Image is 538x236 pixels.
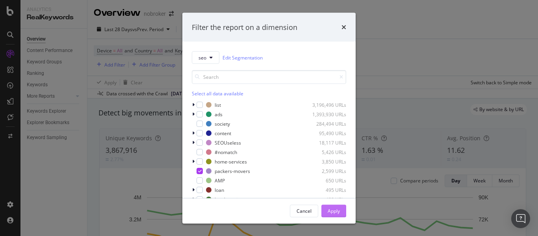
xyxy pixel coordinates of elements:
div: 18,117 URLs [308,139,346,146]
div: packers-movers [215,167,250,174]
div: times [341,22,346,32]
div: Open Intercom Messenger [511,209,530,228]
a: Edit Segmentation [223,53,263,61]
div: Cancel [297,207,312,214]
div: AMP [215,177,225,184]
div: Filter the report on a dimension [192,22,297,32]
div: 650 URLs [308,177,346,184]
div: Select all data available [192,90,346,97]
input: Search [192,70,346,84]
div: 2,599 URLs [308,167,346,174]
div: Apply [328,207,340,214]
button: Apply [321,204,346,217]
div: content [215,130,231,136]
div: SEOUseless [215,139,241,146]
div: 1,393,930 URLs [308,111,346,117]
button: seo [192,51,219,64]
div: 284,494 URLs [308,120,346,127]
div: home-services [215,158,247,165]
div: 3,850 URLs [308,158,346,165]
div: #nomatch [215,149,237,155]
div: 488 URLs [308,196,346,203]
div: 5,426 URLs [308,149,346,155]
div: 95,490 URLs [308,130,346,136]
div: society [215,120,230,127]
div: modal [182,13,356,223]
div: list [215,101,221,108]
div: loan [215,186,224,193]
div: 495 URLs [308,186,346,193]
button: Cancel [290,204,318,217]
div: legal-services [215,196,245,203]
div: ads [215,111,223,117]
span: seo [199,54,206,61]
div: 3,196,496 URLs [308,101,346,108]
